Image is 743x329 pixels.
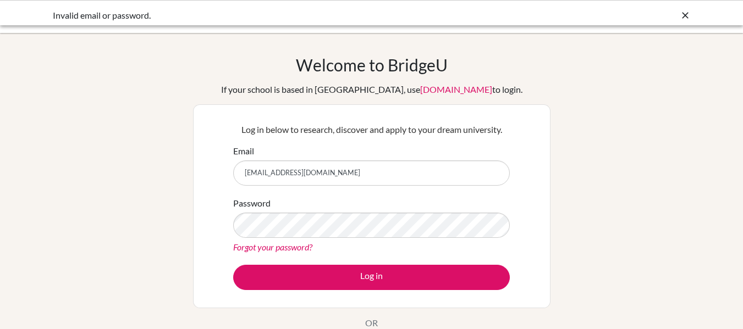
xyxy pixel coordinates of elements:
[233,123,510,136] p: Log in below to research, discover and apply to your dream university.
[53,9,526,22] div: Invalid email or password.
[233,197,271,210] label: Password
[233,144,254,158] label: Email
[221,83,522,96] div: If your school is based in [GEOGRAPHIC_DATA], use to login.
[233,265,510,290] button: Log in
[296,55,448,75] h1: Welcome to BridgeU
[420,84,492,94] a: [DOMAIN_NAME]
[233,242,312,252] a: Forgot your password?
